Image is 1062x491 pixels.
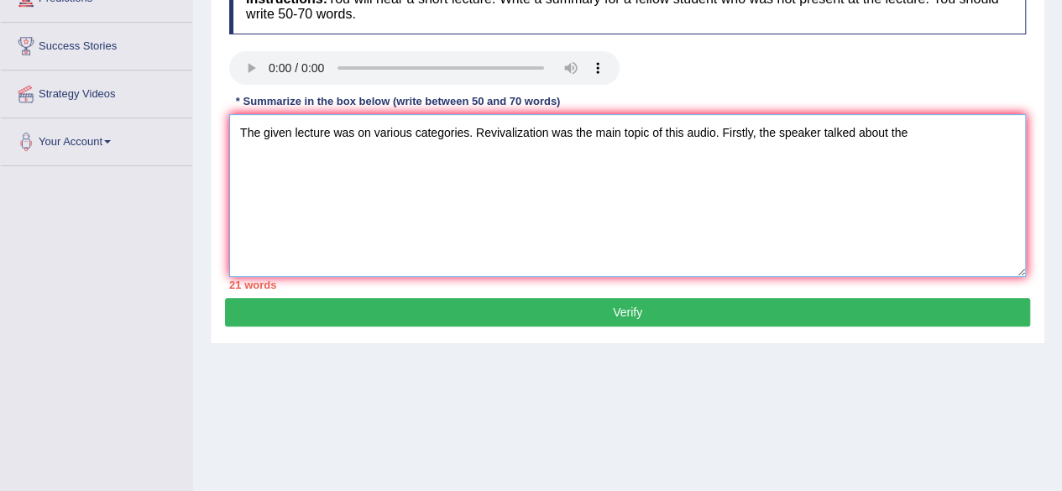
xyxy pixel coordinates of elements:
[1,118,192,160] a: Your Account
[1,23,192,65] a: Success Stories
[225,298,1030,326] button: Verify
[229,93,567,109] div: * Summarize in the box below (write between 50 and 70 words)
[1,71,192,112] a: Strategy Videos
[229,277,1026,293] div: 21 words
